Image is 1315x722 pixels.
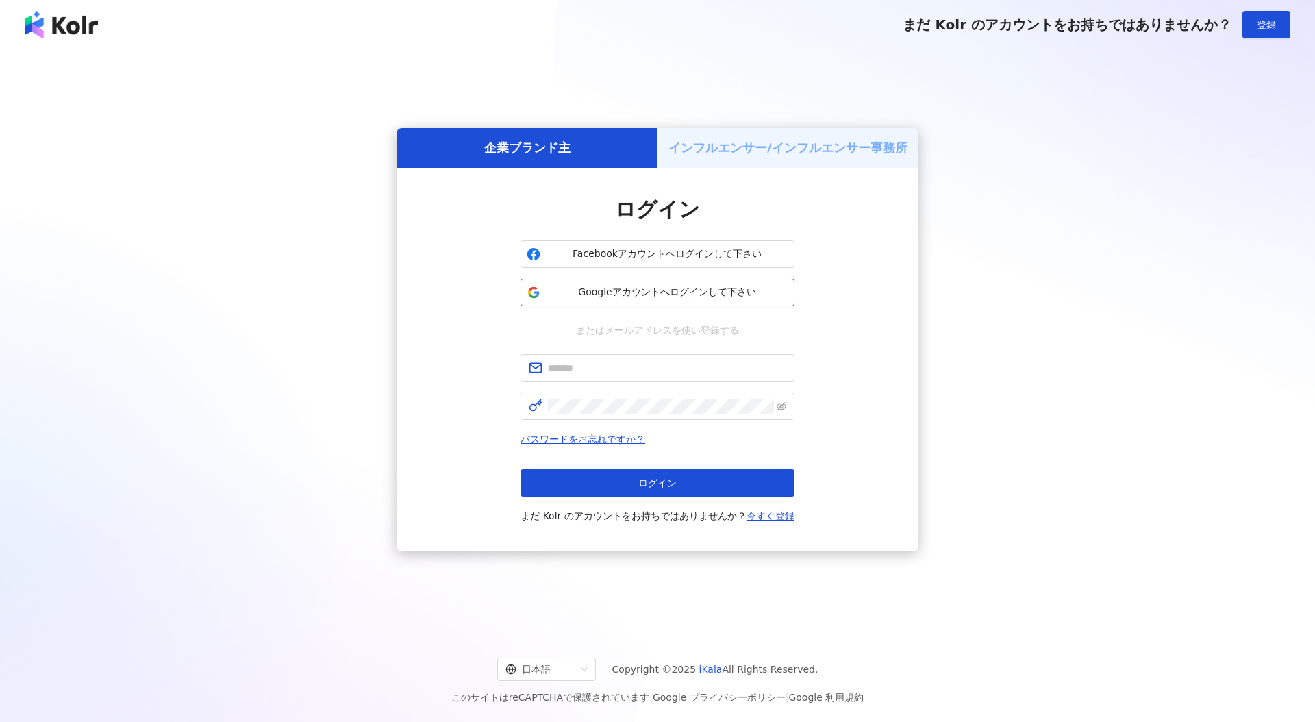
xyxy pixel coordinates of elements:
[638,477,677,488] span: ログイン
[903,16,1231,33] span: まだ Kolr のアカウントをお持ちではありませんか？
[786,692,789,703] span: |
[521,508,794,524] span: まだ Kolr のアカウントをお持ちではありませんか？
[788,692,864,703] a: Google 利用規約
[1257,19,1276,30] span: 登録
[521,469,794,497] button: ログイン
[1242,11,1290,38] button: 登録
[521,279,794,306] button: Googleアカウントへログインして下さい
[546,247,788,261] span: Facebookアカウントへログインして下さい
[777,401,786,411] span: eye-invisible
[505,658,575,680] div: 日本語
[566,323,749,338] span: またはメールアドレスを使い登録する
[521,240,794,268] button: Facebookアカウントへログインして下さい
[612,661,818,677] span: Copyright © 2025 All Rights Reserved.
[521,434,645,445] a: パスワードをお忘れですか？
[747,510,794,521] a: 今すぐ登録
[546,286,788,299] span: Googleアカウントへログインして下さい
[451,689,864,706] span: このサイトはreCAPTCHAで保護されています
[615,197,700,221] span: ログイン
[653,692,786,703] a: Google プライバシーポリシー
[699,664,723,675] a: iKala
[649,692,653,703] span: |
[25,11,98,38] img: logo
[668,139,907,156] h5: インフルエンサー/インフルエンサー事務所
[484,139,571,156] h5: 企業ブランド主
